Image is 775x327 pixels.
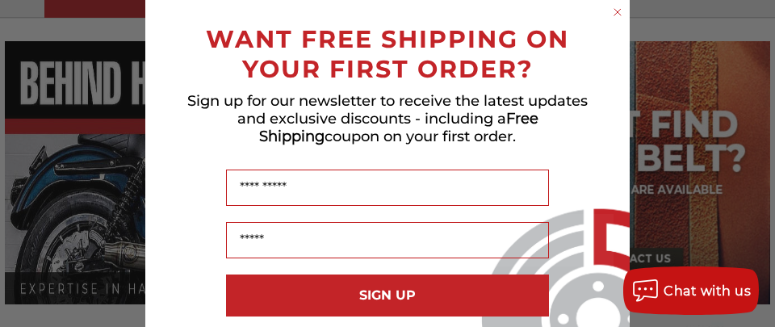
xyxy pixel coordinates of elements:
button: SIGN UP [226,275,549,317]
span: Free Shipping [259,110,538,145]
span: WANT FREE SHIPPING ON YOUR FIRST ORDER? [206,24,569,84]
button: Close dialog [610,4,626,20]
button: Chat with us [623,266,759,315]
input: Email [226,222,549,258]
span: Sign up for our newsletter to receive the latest updates and exclusive discounts - including a co... [187,92,588,145]
span: Chat with us [664,283,751,299]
